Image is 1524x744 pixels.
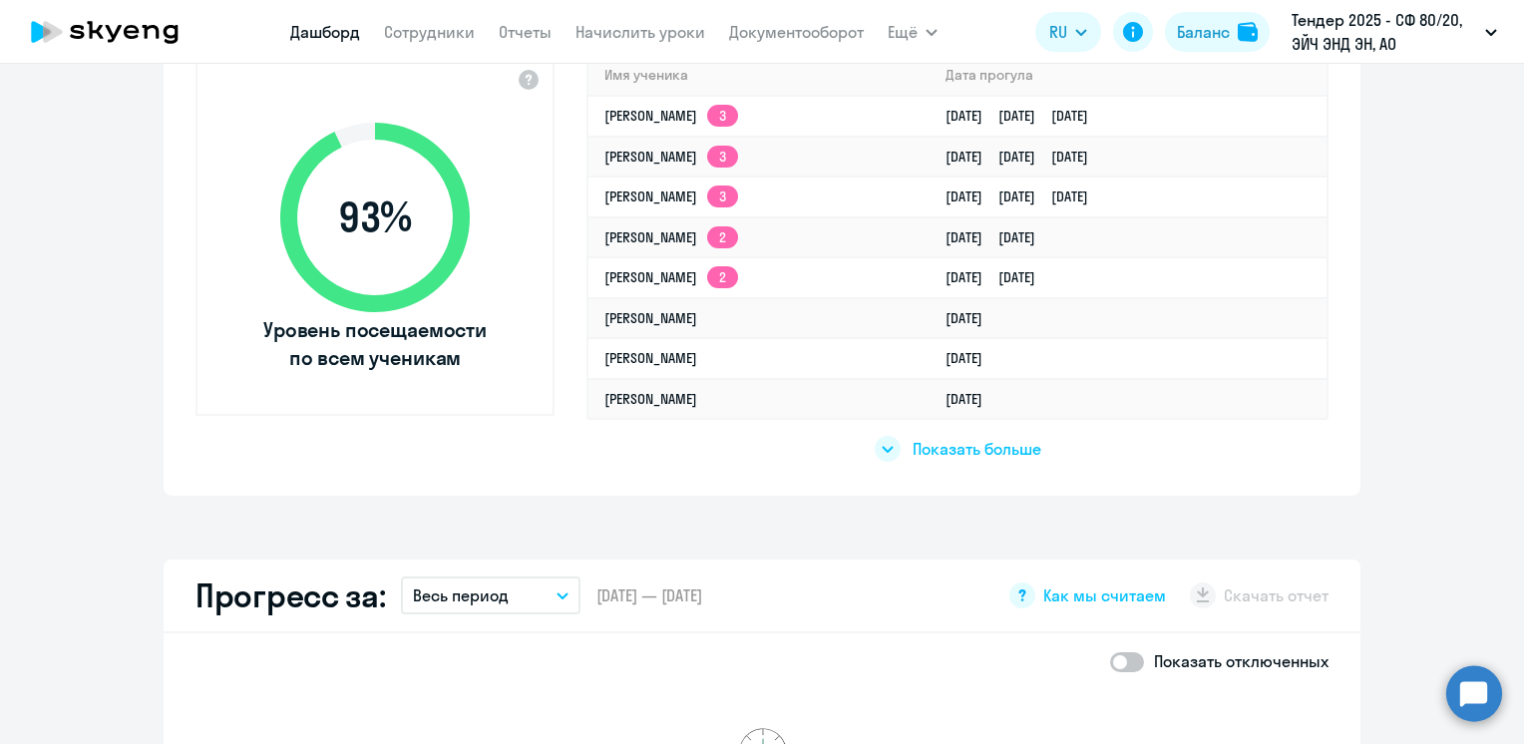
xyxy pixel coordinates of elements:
button: Ещё [888,12,938,52]
span: Как мы считаем [1043,584,1166,606]
a: [PERSON_NAME]2 [604,228,738,246]
a: [DATE][DATE][DATE] [946,187,1104,205]
th: Имя ученика [588,55,930,96]
a: Документооборот [729,22,864,42]
span: Ещё [888,20,918,44]
a: [DATE][DATE][DATE] [946,107,1104,125]
span: Уровень посещаемости по всем ученикам [260,316,490,372]
h2: Прогресс за: [195,575,385,615]
a: [DATE] [946,309,998,327]
app-skyeng-badge: 3 [707,146,738,168]
a: Дашборд [290,22,360,42]
a: [PERSON_NAME]3 [604,148,738,166]
button: Весь период [401,576,580,614]
a: [PERSON_NAME]3 [604,107,738,125]
button: Тендер 2025 - СФ 80/20, ЭЙЧ ЭНД ЭН, АО [1282,8,1507,56]
a: [PERSON_NAME]3 [604,187,738,205]
a: [DATE][DATE][DATE] [946,148,1104,166]
button: RU [1035,12,1101,52]
app-skyeng-badge: 2 [707,226,738,248]
a: [PERSON_NAME] [604,309,697,327]
app-skyeng-badge: 2 [707,266,738,288]
a: [DATE] [946,390,998,408]
span: [DATE] — [DATE] [596,584,702,606]
a: [PERSON_NAME]2 [604,268,738,286]
th: Дата прогула [930,55,1327,96]
p: Весь период [413,583,509,607]
img: balance [1238,22,1258,42]
span: RU [1049,20,1067,44]
a: Сотрудники [384,22,475,42]
p: Тендер 2025 - СФ 80/20, ЭЙЧ ЭНД ЭН, АО [1292,8,1477,56]
a: [PERSON_NAME] [604,349,697,367]
a: [DATE] [946,349,998,367]
a: [DATE][DATE] [946,228,1051,246]
div: Баланс [1177,20,1230,44]
p: Показать отключенных [1154,649,1329,673]
span: 93 % [260,193,490,241]
a: Отчеты [499,22,552,42]
app-skyeng-badge: 3 [707,186,738,207]
a: [PERSON_NAME] [604,390,697,408]
app-skyeng-badge: 3 [707,105,738,127]
a: [DATE][DATE] [946,268,1051,286]
a: Начислить уроки [575,22,705,42]
button: Балансbalance [1165,12,1270,52]
span: Показать больше [913,438,1041,460]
